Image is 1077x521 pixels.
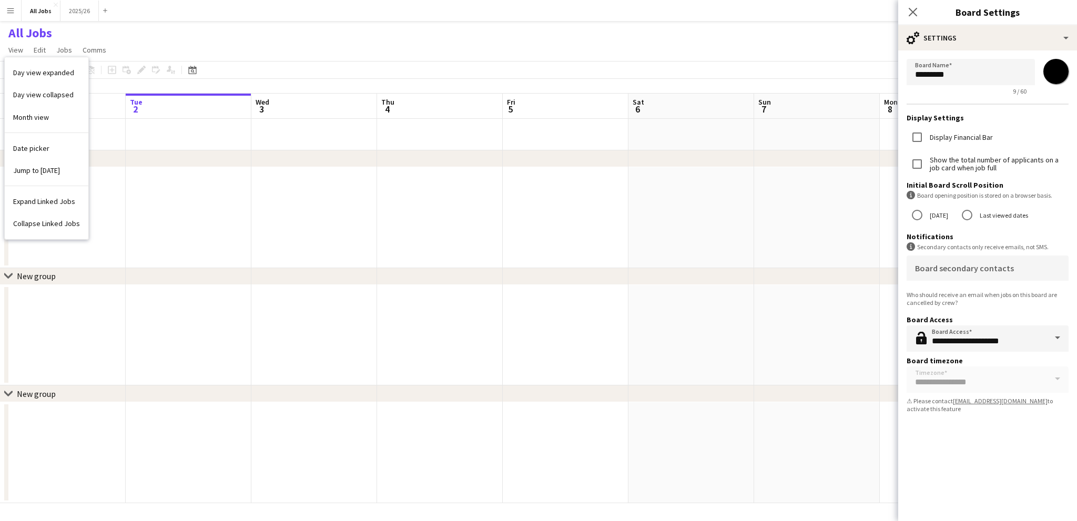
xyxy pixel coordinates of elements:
[17,389,56,399] div: New group
[17,271,56,281] div: New group
[83,45,106,55] span: Comms
[60,1,99,21] button: 2025/26
[907,232,1069,241] h3: Notifications
[56,45,72,55] span: Jobs
[13,90,74,99] span: Day view collapsed
[8,45,23,55] span: View
[928,134,993,141] label: Display Financial Bar
[128,103,143,115] span: 2
[3,103,18,115] span: 1
[915,263,1014,273] mat-label: Board secondary contacts
[13,197,75,206] span: Expand Linked Jobs
[907,113,1069,122] h3: Display Settings
[633,97,644,107] span: Sat
[13,144,49,153] span: Date picker
[757,103,771,115] span: 7
[256,97,269,107] span: Wed
[380,103,394,115] span: 4
[254,103,269,115] span: 3
[898,25,1077,50] div: Settings
[884,97,898,107] span: Mon
[13,68,74,77] span: Day view expanded
[907,191,1069,200] div: Board opening position is stored on a browser basis.
[13,166,60,175] span: Jump to [DATE]
[928,207,948,223] label: [DATE]
[4,43,27,57] a: View
[907,180,1069,190] h3: Initial Board Scroll Position
[978,207,1028,223] label: Last viewed dates
[5,212,88,234] a: Collapse Linked Jobs
[5,84,88,106] a: Day view collapsed
[5,159,88,181] a: Jump to today
[907,291,1069,307] div: Who should receive an email when jobs on this board are cancelled by crew?
[907,356,1069,365] h3: Board timezone
[5,106,88,128] a: Month view
[78,43,110,57] a: Comms
[34,45,46,55] span: Edit
[22,1,60,21] button: All Jobs
[907,242,1069,251] div: Secondary contacts only receive emails, not SMS.
[1004,87,1035,95] span: 9 / 60
[882,103,898,115] span: 8
[29,43,50,57] a: Edit
[898,5,1077,19] h3: Board Settings
[907,397,1069,413] div: ⚠ Please contact to activate this feature
[758,97,771,107] span: Sun
[130,97,143,107] span: Tue
[507,97,515,107] span: Fri
[953,397,1048,405] a: [EMAIL_ADDRESS][DOMAIN_NAME]
[5,62,88,84] a: Day view expanded
[13,219,80,228] span: Collapse Linked Jobs
[13,113,49,122] span: Month view
[52,43,76,57] a: Jobs
[907,315,1069,324] h3: Board Access
[631,103,644,115] span: 6
[5,190,88,212] a: Expand Linked Jobs
[5,137,88,159] a: Date picker
[928,156,1069,172] label: Show the total number of applicants on a job card when job full
[381,97,394,107] span: Thu
[8,25,52,41] h1: All Jobs
[505,103,515,115] span: 5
